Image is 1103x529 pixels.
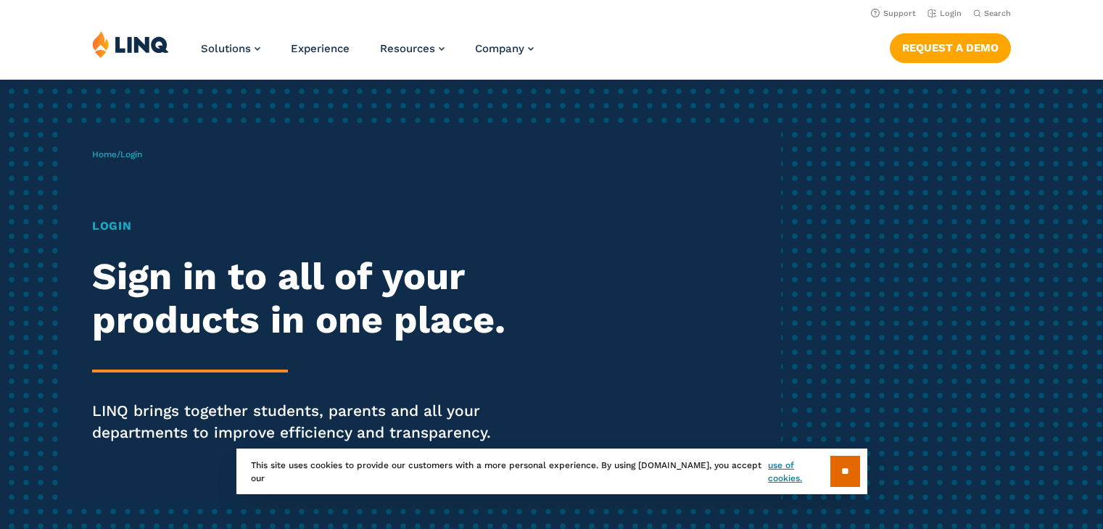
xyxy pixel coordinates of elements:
a: Request a Demo [890,33,1011,62]
nav: Primary Navigation [201,30,534,78]
span: Login [120,149,142,159]
a: Login [928,9,962,18]
a: Resources [380,42,445,55]
a: Experience [291,42,350,55]
span: / [92,149,142,159]
span: Search [984,9,1011,18]
a: Company [475,42,534,55]
a: use of cookies. [768,459,830,485]
img: LINQ | K‑12 Software [92,30,169,58]
a: Solutions [201,42,260,55]
h2: Sign in to all of your products in one place. [92,255,517,342]
span: Resources [380,42,435,55]
a: Support [871,9,916,18]
button: Open Search Bar [973,8,1011,19]
a: Home [92,149,117,159]
p: LINQ brings together students, parents and all your departments to improve efficiency and transpa... [92,400,517,443]
span: Company [475,42,524,55]
span: Solutions [201,42,251,55]
h1: Login [92,217,517,235]
div: This site uses cookies to provide our customers with a more personal experience. By using [DOMAIN... [236,449,867,494]
nav: Button Navigation [890,30,1011,62]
